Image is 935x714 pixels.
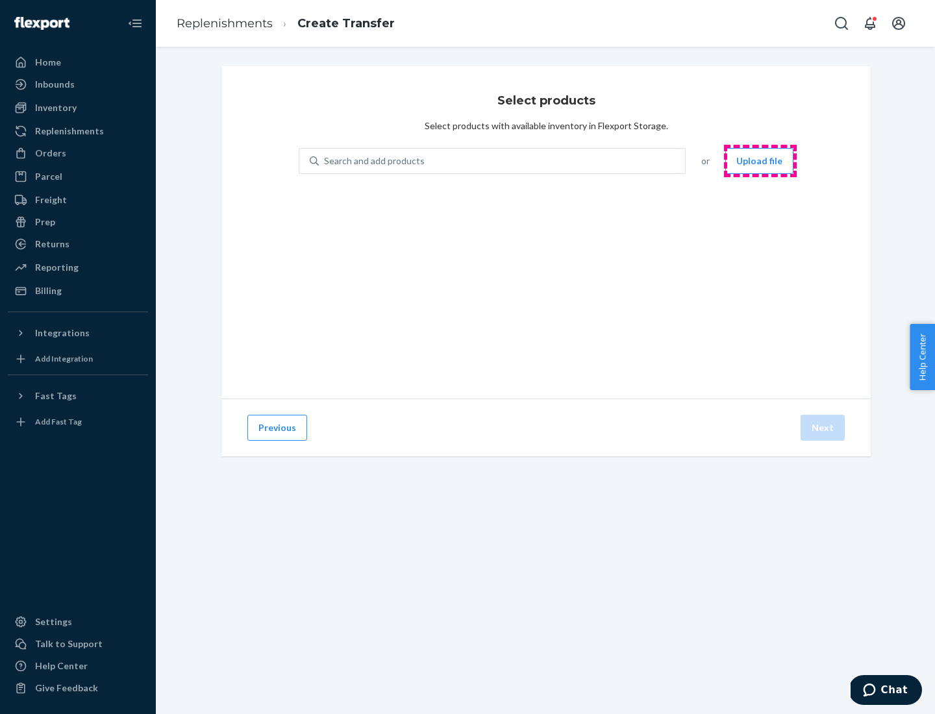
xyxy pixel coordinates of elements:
button: Previous [247,415,307,441]
div: Reporting [35,261,79,274]
button: Fast Tags [8,386,148,406]
a: Inventory [8,97,148,118]
h3: Select products [497,92,595,109]
button: Give Feedback [8,678,148,698]
a: Inbounds [8,74,148,95]
div: Add Fast Tag [35,416,82,427]
ol: breadcrumbs [166,5,405,43]
button: Next [801,415,845,441]
a: Parcel [8,166,148,187]
button: Open account menu [886,10,912,36]
div: Fast Tags [35,389,77,402]
a: Settings [8,611,148,632]
a: Replenishments [8,121,148,142]
button: Talk to Support [8,634,148,654]
a: Add Fast Tag [8,412,148,432]
span: or [701,154,710,167]
div: Talk to Support [35,637,103,650]
div: Inbounds [35,78,75,91]
a: Help Center [8,656,148,676]
a: Prep [8,212,148,232]
div: Replenishments [35,125,104,138]
div: Give Feedback [35,682,98,695]
button: Integrations [8,323,148,343]
a: Reporting [8,257,148,278]
a: Create Transfer [297,16,395,31]
div: Help Center [35,659,88,672]
div: Freight [35,193,67,206]
div: Orders [35,147,66,160]
div: Parcel [35,170,62,183]
a: Freight [8,190,148,210]
div: Returns [35,238,69,251]
div: Inventory [35,101,77,114]
button: Open notifications [857,10,883,36]
iframe: Opens a widget where you can chat to one of our agents [851,675,922,708]
div: Prep [35,215,55,228]
button: Close Navigation [122,10,148,36]
a: Orders [8,143,148,164]
button: Upload file [725,148,793,174]
a: Billing [8,280,148,301]
div: Add Integration [35,353,93,364]
a: Home [8,52,148,73]
img: Flexport logo [14,17,69,30]
div: Settings [35,615,72,628]
a: Returns [8,234,148,254]
div: Search and add products [324,154,425,167]
a: Replenishments [177,16,273,31]
div: Billing [35,284,62,297]
div: Select products with available inventory in Flexport Storage. [425,119,668,132]
button: Open Search Box [829,10,854,36]
a: Add Integration [8,349,148,369]
div: Integrations [35,326,90,339]
button: Help Center [910,324,935,390]
div: Home [35,56,61,69]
